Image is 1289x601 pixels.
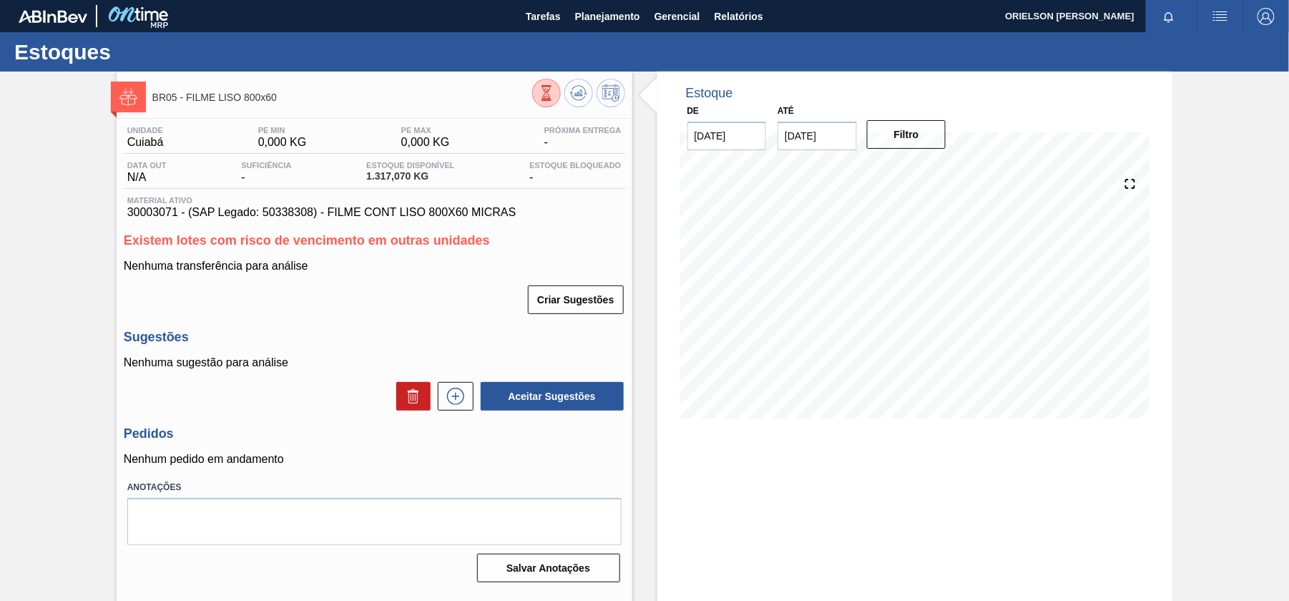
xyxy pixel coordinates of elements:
span: Gerencial [655,8,700,25]
span: Unidade [127,126,164,135]
span: Relatórios [715,8,763,25]
button: Programar Estoque [597,79,625,107]
div: Estoque [686,86,733,101]
span: BR05 - FILME LISO 800x60 [152,92,532,103]
span: Cuiabá [127,136,164,149]
div: - [237,161,295,184]
button: Salvar Anotações [477,554,620,582]
h3: Pedidos [124,426,625,441]
div: - [541,126,625,149]
span: Data out [127,161,167,170]
p: Nenhuma sugestão para análise [124,356,625,369]
span: Tarefas [526,8,561,25]
span: 0,000 KG [401,136,450,149]
input: dd/mm/yyyy [778,122,857,150]
label: De [687,106,700,116]
button: Aceitar Sugestões [481,382,624,411]
h1: Estoques [14,44,268,60]
span: PE MAX [401,126,450,135]
span: 0,000 KG [258,136,307,149]
span: Existem lotes com risco de vencimento em outras unidades [124,233,490,248]
div: Excluir Sugestões [389,382,431,411]
button: Criar Sugestões [528,285,623,314]
button: Notificações [1146,6,1192,26]
img: Ícone [119,88,137,106]
img: Logout [1258,8,1275,25]
div: Aceitar Sugestões [474,381,625,412]
p: Nenhuma transferência para análise [124,260,625,273]
label: Anotações [127,477,622,498]
div: - [526,161,624,184]
p: Nenhum pedido em andamento [124,453,625,466]
span: 30003071 - (SAP Legado: 50338308) - FILME CONT LISO 800X60 MICRAS [127,206,622,219]
input: dd/mm/yyyy [687,122,767,150]
label: Até [778,106,794,116]
div: Nova sugestão [431,382,474,411]
span: 1.317,070 KG [366,171,454,182]
span: Planejamento [575,8,640,25]
img: userActions [1212,8,1229,25]
img: TNhmsLtSVTkK8tSr43FrP2fwEKptu5GPRR3wAAAABJRU5ErkJggg== [19,10,87,23]
h3: Sugestões [124,330,625,345]
button: Visão Geral dos Estoques [532,79,561,107]
span: Material ativo [127,196,622,205]
button: Atualizar Gráfico [564,79,593,107]
span: Próxima Entrega [544,126,622,135]
button: Filtro [867,120,946,149]
span: Suficiência [241,161,291,170]
div: N/A [124,161,170,184]
span: Estoque Disponível [366,161,454,170]
span: PE MIN [258,126,307,135]
div: Criar Sugestões [529,284,624,316]
span: Estoque Bloqueado [529,161,621,170]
